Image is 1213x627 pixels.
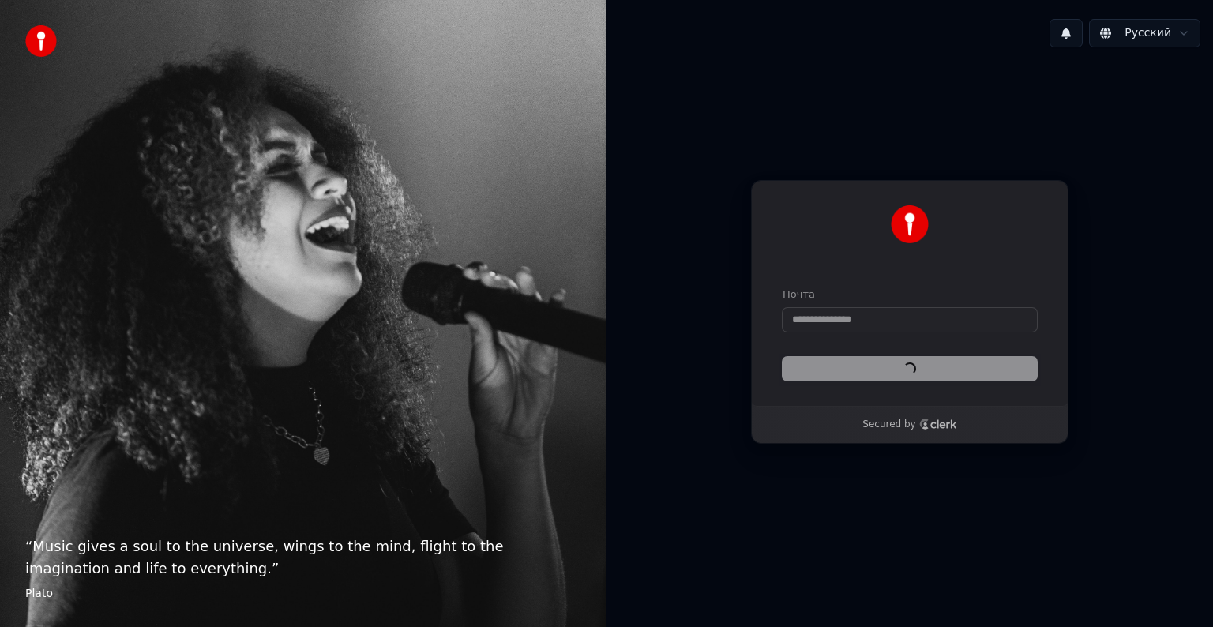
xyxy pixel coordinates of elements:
[25,586,581,602] footer: Plato
[25,25,57,57] img: youka
[891,205,929,243] img: Youka
[919,419,957,430] a: Clerk logo
[862,419,915,431] p: Secured by
[25,535,581,580] p: “ Music gives a soul to the universe, wings to the mind, flight to the imagination and life to ev...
